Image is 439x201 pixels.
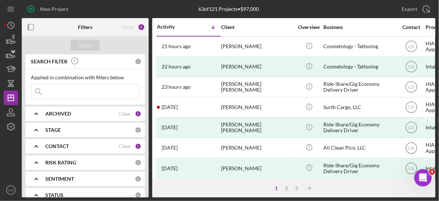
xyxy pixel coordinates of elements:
[323,37,396,56] div: Cosmetology - Tattooing
[79,40,92,51] div: Apply
[135,176,141,182] div: 0
[292,185,302,191] div: 3
[31,59,67,64] b: SEARCH FILTER
[135,192,141,198] div: 0
[221,57,294,76] div: [PERSON_NAME]
[45,143,69,149] b: CONTACT
[162,166,178,171] time: 2025-08-11 13:04
[414,169,432,187] iframe: Intercom live chat
[221,138,294,158] div: [PERSON_NAME]
[323,98,396,117] div: Surth Cargo, LLC
[398,24,425,30] div: Contact
[408,105,414,110] text: LG
[402,2,417,16] div: Export
[408,125,414,130] text: LG
[157,24,189,30] div: Activity
[429,169,435,175] span: 4
[221,24,294,30] div: Client
[119,143,131,149] div: Clear
[162,43,191,49] time: 2025-08-19 00:20
[198,6,259,12] div: 63 of 121 Projects • $97,000
[22,2,75,16] button: New Project
[323,57,396,76] div: Cosmetology - Tattooing
[221,37,294,56] div: [PERSON_NAME]
[408,44,414,49] text: LG
[71,40,100,51] button: Apply
[282,185,292,191] div: 2
[221,118,294,137] div: [PERSON_NAME] [PERSON_NAME]
[138,24,145,31] div: 2
[323,159,396,178] div: Ride-Share/Gig Economy Delivery Driver
[45,192,63,198] b: STATUS
[135,159,141,166] div: 0
[4,183,18,197] button: LG
[408,85,414,90] text: LG
[45,160,76,166] b: RISK RATING
[135,58,141,65] div: 0
[45,176,74,182] b: SENTIMENT
[408,146,414,151] text: LG
[162,64,191,70] time: 2025-08-18 23:54
[135,127,141,133] div: 0
[221,78,294,97] div: [PERSON_NAME] [PERSON_NAME]
[323,138,396,158] div: All Clean Pico, LLC
[408,64,414,70] text: LG
[9,188,13,192] text: LG
[323,78,396,97] div: Ride-Share/Gig Economy Delivery Driver
[323,179,396,198] div: Alaaldin Group, LLC
[221,98,294,117] div: [PERSON_NAME]
[295,24,323,30] div: Overview
[221,179,294,198] div: [PERSON_NAME]
[135,143,141,150] div: 1
[323,24,396,30] div: Business
[31,75,140,80] div: Applied in combination with filters below
[221,159,294,178] div: [PERSON_NAME]
[45,127,61,133] b: STAGE
[162,84,191,90] time: 2025-08-18 22:15
[45,111,71,117] b: ARCHIVED
[119,111,131,117] div: Clear
[408,166,414,171] text: LG
[394,2,435,16] button: Export
[122,24,134,30] div: Reset
[78,24,92,30] b: Filters
[162,104,178,110] time: 2025-08-17 23:05
[272,185,282,191] div: 1
[323,118,396,137] div: Ride-Share/Gig Economy Delivery Driver
[162,125,178,130] time: 2025-08-17 03:03
[162,145,178,151] time: 2025-08-14 17:53
[40,2,68,16] div: New Project
[135,110,141,117] div: 1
